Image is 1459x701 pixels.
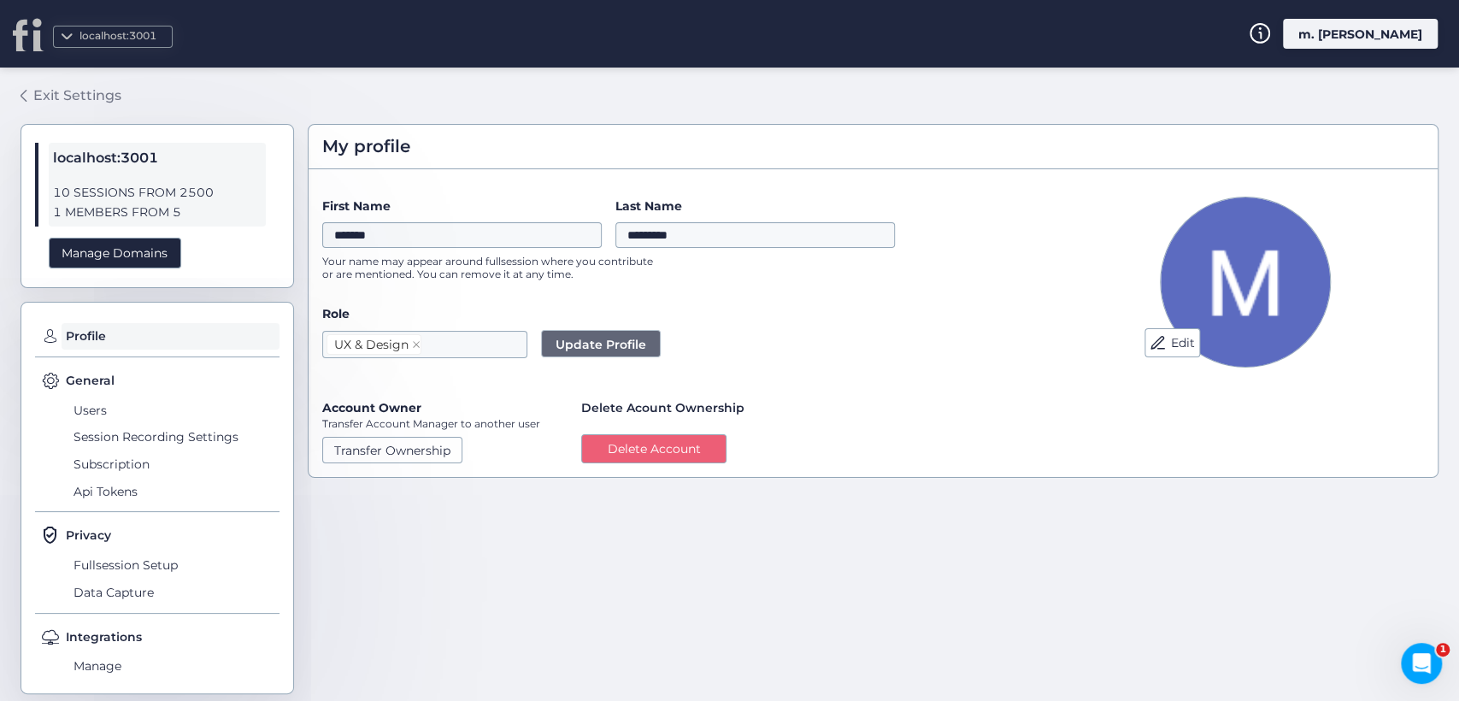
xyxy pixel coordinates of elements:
[75,28,161,44] div: localhost:3001
[21,81,121,110] a: Exit Settings
[66,371,115,390] span: General
[53,183,262,203] span: 10 SESSIONS FROM 2500
[33,85,121,106] div: Exit Settings
[322,304,1038,323] label: Role
[69,478,279,505] span: Api Tokens
[53,203,262,222] span: 1 MEMBERS FROM 5
[556,335,646,354] span: Update Profile
[66,627,142,646] span: Integrations
[327,334,421,355] nz-select-item: UX & Design
[69,424,279,451] span: Session Recording Settings
[541,330,661,357] button: Update Profile
[322,437,462,462] button: Transfer Ownership
[1436,643,1450,657] span: 1
[1144,328,1200,357] button: Edit
[322,133,410,160] span: My profile
[1283,19,1438,49] div: m. [PERSON_NAME]
[1160,197,1331,368] img: Avatar Picture
[69,653,279,680] span: Manage
[69,397,279,424] span: Users
[322,400,421,415] label: Account Owner
[322,417,540,430] p: Transfer Account Manager to another user
[49,238,181,269] div: Manage Domains
[334,335,409,354] div: UX & Design
[615,197,895,215] label: Last Name
[322,255,664,280] p: Your name may appear around fullsession where you contribute or are mentioned. You can remove it ...
[581,434,727,463] button: Delete Account
[66,526,111,545] span: Privacy
[1401,643,1442,684] iframe: Intercom live chat
[69,451,279,478] span: Subscription
[62,323,279,350] span: Profile
[69,579,279,606] span: Data Capture
[69,551,279,579] span: Fullsession Setup
[53,147,262,169] span: localhost:3001
[322,197,602,215] label: First Name
[581,398,744,417] span: Delete Acount Ownership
